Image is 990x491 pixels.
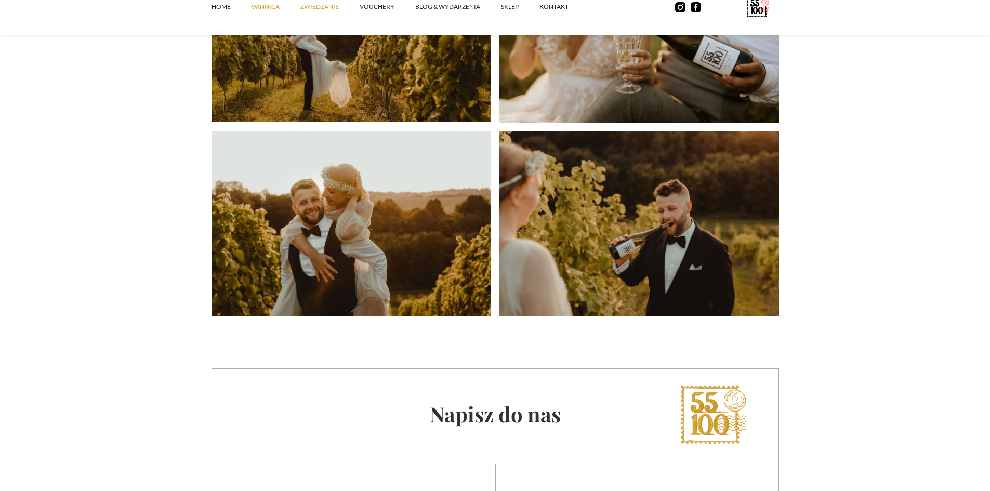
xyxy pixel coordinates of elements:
[499,131,779,317] img: Wedding session in a vineyard, the groom opens the wine cork with his teeth
[212,400,778,428] h2: Napisz do nas
[212,131,491,317] img: Wedding session in a vineyard, the groom carries the bride on his back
